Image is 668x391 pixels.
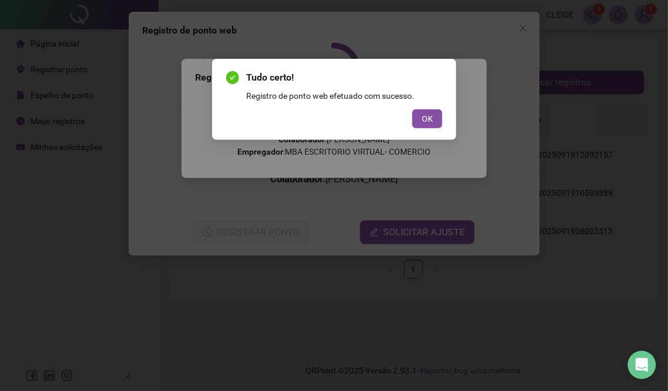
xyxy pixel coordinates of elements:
[412,109,442,128] button: OK
[246,89,442,102] div: Registro de ponto web efetuado com sucesso.
[422,112,433,125] span: OK
[246,71,442,85] span: Tudo certo!
[226,71,239,84] span: check-circle
[628,351,656,379] div: Open Intercom Messenger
